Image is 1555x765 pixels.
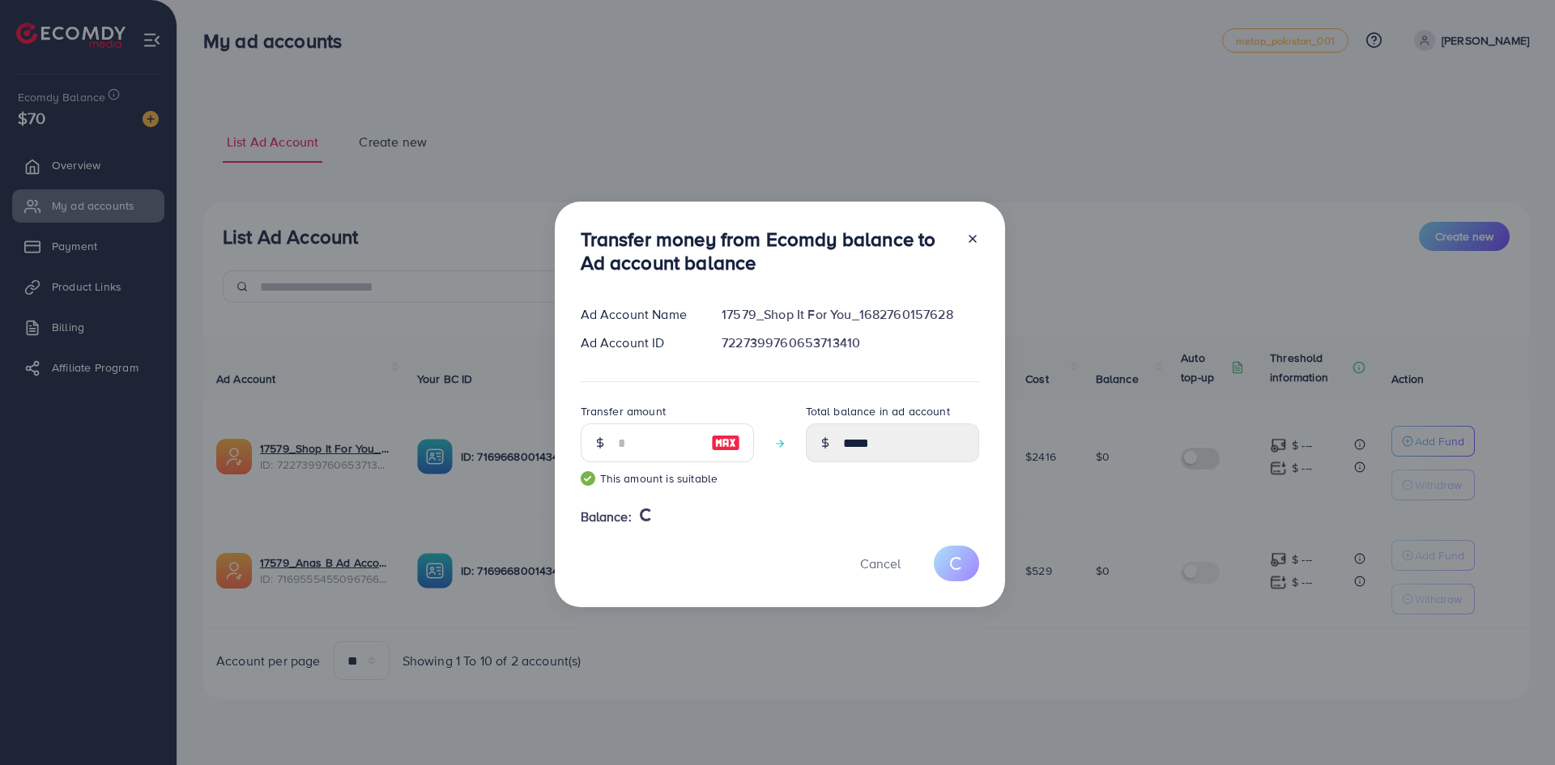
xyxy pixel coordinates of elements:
span: Cancel [860,555,901,572]
iframe: Chat [1486,692,1543,753]
div: 7227399760653713410 [709,334,991,352]
h3: Transfer money from Ecomdy balance to Ad account balance [581,227,953,274]
img: image [711,433,740,453]
small: This amount is suitable [581,470,754,487]
div: Ad Account ID [568,334,709,352]
label: Total balance in ad account [806,403,950,419]
div: Ad Account Name [568,305,709,324]
button: Cancel [840,546,921,580]
span: Balance: [581,508,632,526]
img: guide [581,471,595,486]
div: 17579_Shop It For You_1682760157628 [709,305,991,324]
label: Transfer amount [581,403,666,419]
